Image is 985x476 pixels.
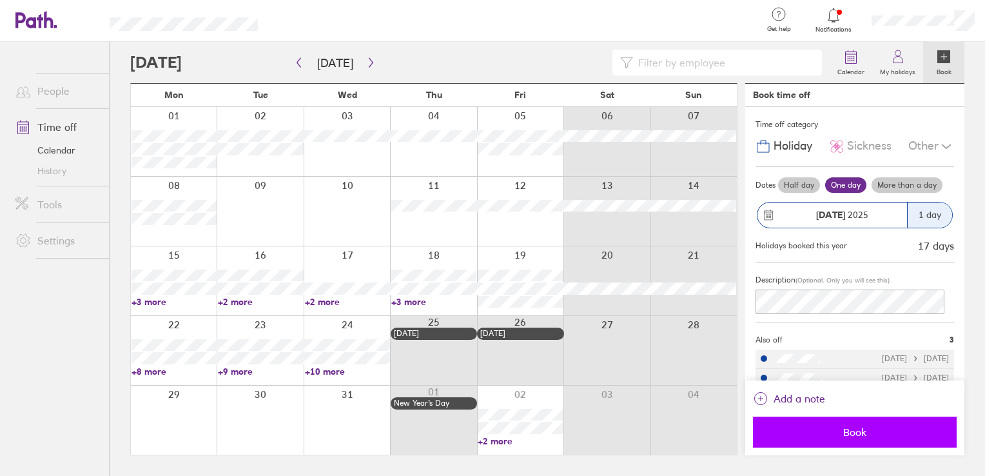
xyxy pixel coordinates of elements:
[5,140,109,161] a: Calendar
[756,181,775,190] span: Dates
[753,417,957,448] button: Book
[5,78,109,104] a: People
[872,177,942,193] label: More than a day
[778,177,820,193] label: Half day
[478,435,563,447] a: +2 more
[816,209,845,221] strong: [DATE]
[600,90,614,100] span: Sat
[514,90,526,100] span: Fri
[426,90,442,100] span: Thu
[164,90,184,100] span: Mon
[847,139,892,153] span: Sickness
[132,296,217,308] a: +3 more
[813,6,855,34] a: Notifications
[907,203,952,228] div: 1 day
[825,177,866,193] label: One day
[756,241,847,250] div: Holidays booked this year
[756,195,954,235] button: [DATE] 20251 day
[253,90,268,100] span: Tue
[813,26,855,34] span: Notifications
[633,50,815,75] input: Filter by employee
[882,373,949,382] div: [DATE] [DATE]
[882,354,949,363] div: [DATE] [DATE]
[918,240,954,252] div: 17 days
[5,161,109,181] a: History
[753,388,825,409] button: Add a note
[950,335,954,344] span: 3
[5,228,109,253] a: Settings
[816,210,868,220] span: 2025
[391,296,476,308] a: +3 more
[908,134,954,159] div: Other
[218,296,303,308] a: +2 more
[338,90,357,100] span: Wed
[756,115,954,134] div: Time off category
[307,52,364,74] button: [DATE]
[480,329,560,338] div: [DATE]
[830,64,872,76] label: Calendar
[132,366,217,377] a: +8 more
[394,399,474,408] div: New Year’s Day
[5,192,109,217] a: Tools
[218,366,303,377] a: +9 more
[830,42,872,83] a: Calendar
[929,64,959,76] label: Book
[762,426,948,438] span: Book
[753,90,810,100] div: Book time off
[394,329,474,338] div: [DATE]
[872,42,923,83] a: My holidays
[305,296,390,308] a: +2 more
[872,64,923,76] label: My holidays
[305,366,390,377] a: +10 more
[774,139,812,153] span: Holiday
[685,90,702,100] span: Sun
[923,42,964,83] a: Book
[795,276,890,284] span: (Optional. Only you will see this)
[758,25,800,33] span: Get help
[756,275,795,284] span: Description
[774,388,825,409] span: Add a note
[756,335,783,344] span: Also off
[5,114,109,140] a: Time off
